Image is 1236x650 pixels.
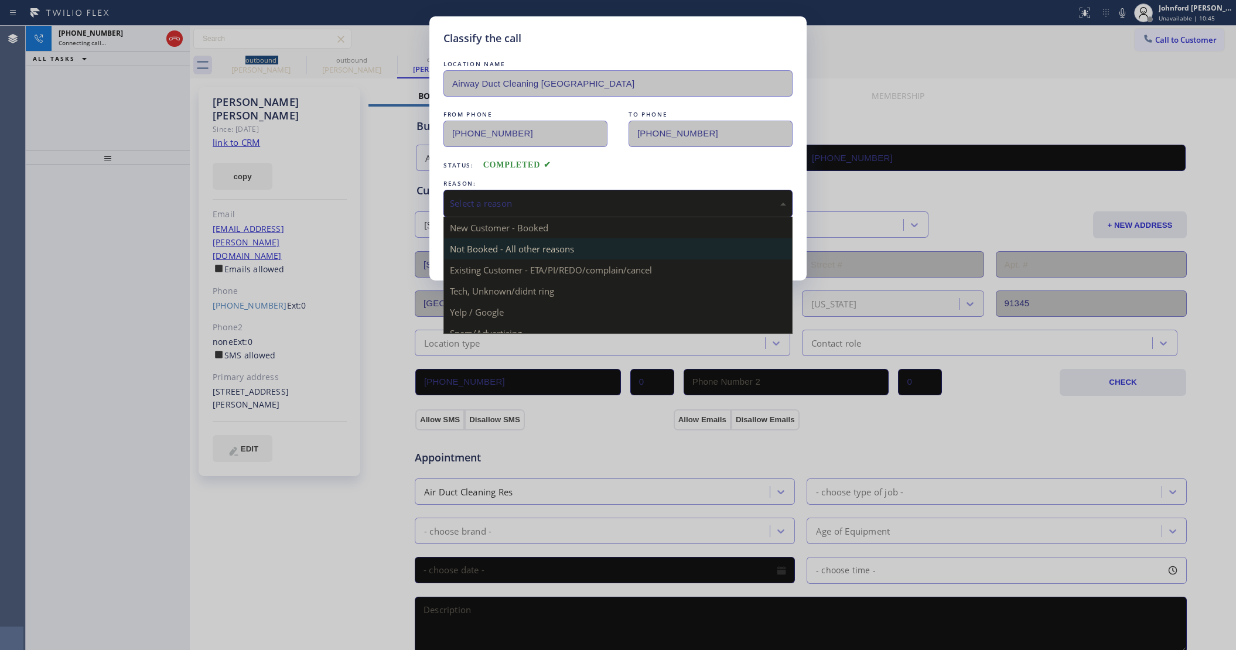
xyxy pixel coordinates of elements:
[444,259,792,280] div: Existing Customer - ETA/PI/REDO/complain/cancel
[443,177,793,190] div: REASON:
[483,160,551,169] span: COMPLETED
[443,108,607,121] div: FROM PHONE
[444,280,792,302] div: Tech, Unknown/didnt ring
[444,217,792,238] div: New Customer - Booked
[444,302,792,323] div: Yelp / Google
[450,197,786,210] div: Select a reason
[443,161,474,169] span: Status:
[443,30,521,46] h5: Classify the call
[443,121,607,147] input: From phone
[629,108,793,121] div: TO PHONE
[444,323,792,344] div: Spam/Advertising
[444,238,792,259] div: Not Booked - All other reasons
[443,58,793,70] div: LOCATION NAME
[629,121,793,147] input: To phone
